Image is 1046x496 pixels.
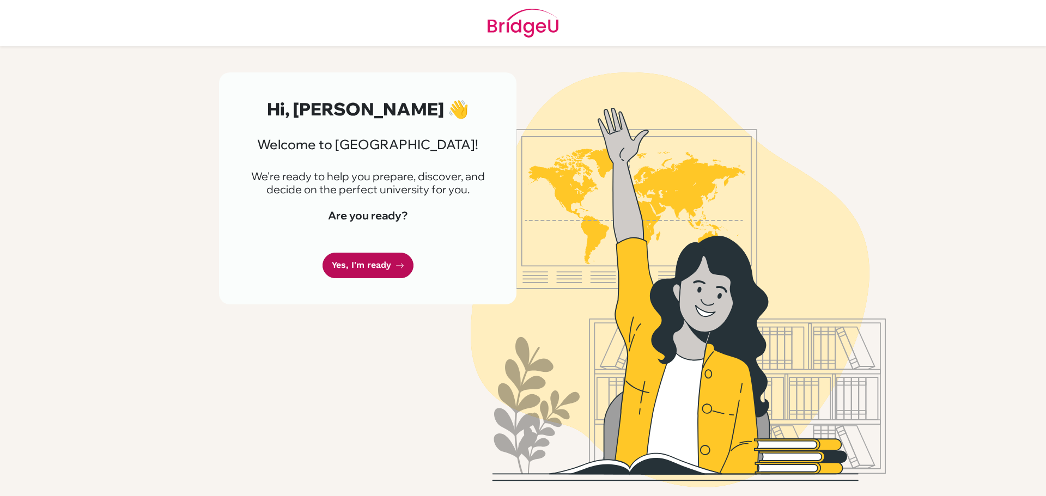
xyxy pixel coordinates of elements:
p: We're ready to help you prepare, discover, and decide on the perfect university for you. [245,170,490,196]
a: Yes, I'm ready [323,253,413,278]
h2: Hi, [PERSON_NAME] 👋 [245,99,490,119]
img: Welcome to Bridge U [368,72,989,487]
h4: Are you ready? [245,209,490,222]
h3: Welcome to [GEOGRAPHIC_DATA]! [245,137,490,152]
